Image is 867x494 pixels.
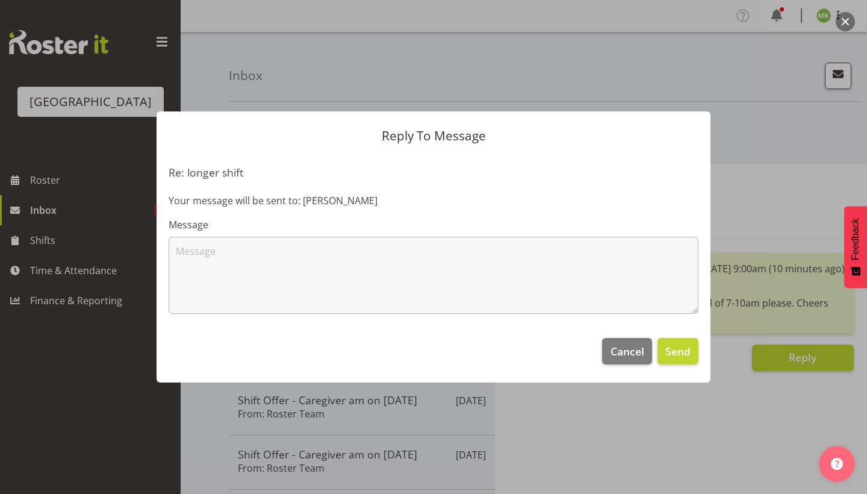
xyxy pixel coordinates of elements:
span: Send [665,343,691,359]
button: Cancel [602,338,651,364]
span: Cancel [611,343,644,359]
button: Feedback - Show survey [844,206,867,288]
p: Your message will be sent to: [PERSON_NAME] [169,193,698,208]
img: help-xxl-2.png [831,458,843,470]
p: Reply To Message [169,130,698,142]
label: Message [169,217,698,232]
span: Feedback [850,218,861,260]
button: Send [657,338,698,364]
h5: Re: longer shift [169,166,698,179]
